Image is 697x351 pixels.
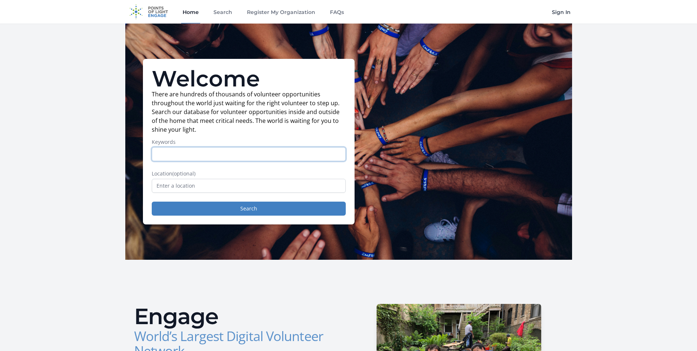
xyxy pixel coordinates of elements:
[152,170,346,177] label: Location
[152,179,346,193] input: Enter a location
[152,90,346,134] p: There are hundreds of thousands of volunteer opportunities throughout the world just waiting for ...
[152,138,346,146] label: Keywords
[152,202,346,216] button: Search
[134,305,343,327] h2: Engage
[172,170,195,177] span: (optional)
[152,68,346,90] h1: Welcome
